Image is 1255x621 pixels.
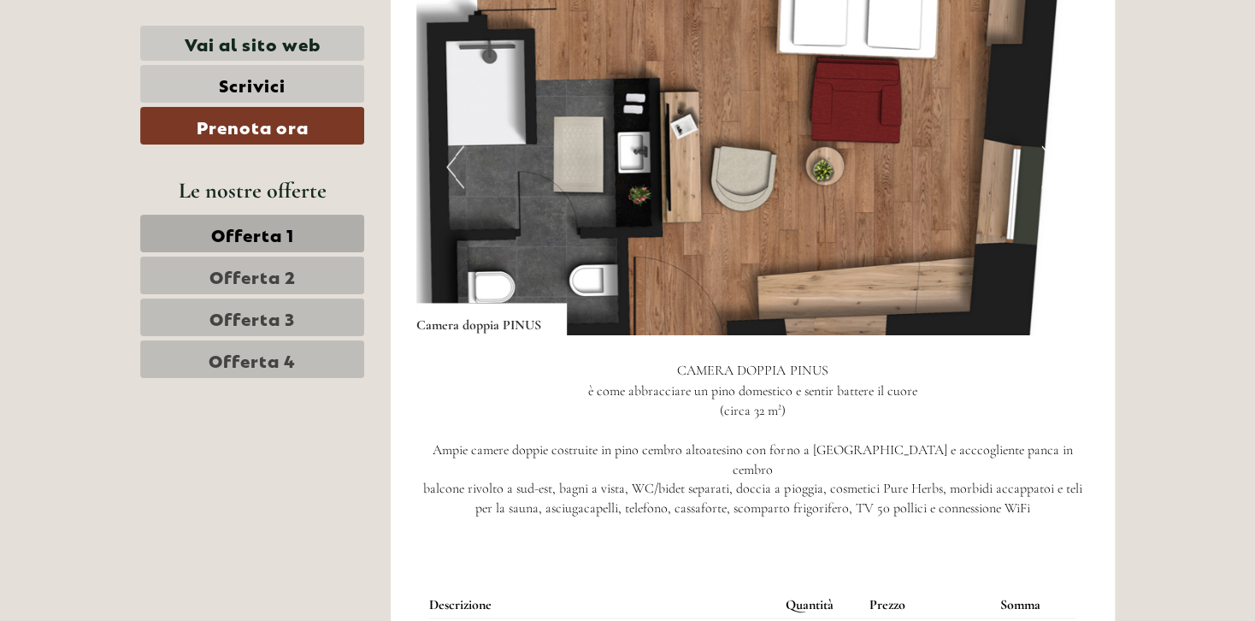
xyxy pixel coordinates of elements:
[446,145,464,188] button: Previous
[209,263,296,287] span: Offerta 2
[140,26,364,61] a: Vai al sito web
[778,591,862,618] th: Quantità
[140,65,364,103] a: Scrivici
[993,591,1076,618] th: Somma
[416,361,1090,517] p: CAMERA DOPPIA PINUS è come abbracciare un pino domestico e sentir battere il cuore (circa 32 m²) ...
[211,222,294,245] span: Offerta 1
[416,303,567,335] div: Camera doppia PINUS
[429,591,779,618] th: Descrizione
[209,347,296,371] span: Offerta 4
[209,305,295,329] span: Offerta 3
[140,107,364,145] a: Prenota ora
[863,591,993,618] th: Prezzo
[1041,145,1059,188] button: Next
[140,174,364,206] div: Le nostre offerte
